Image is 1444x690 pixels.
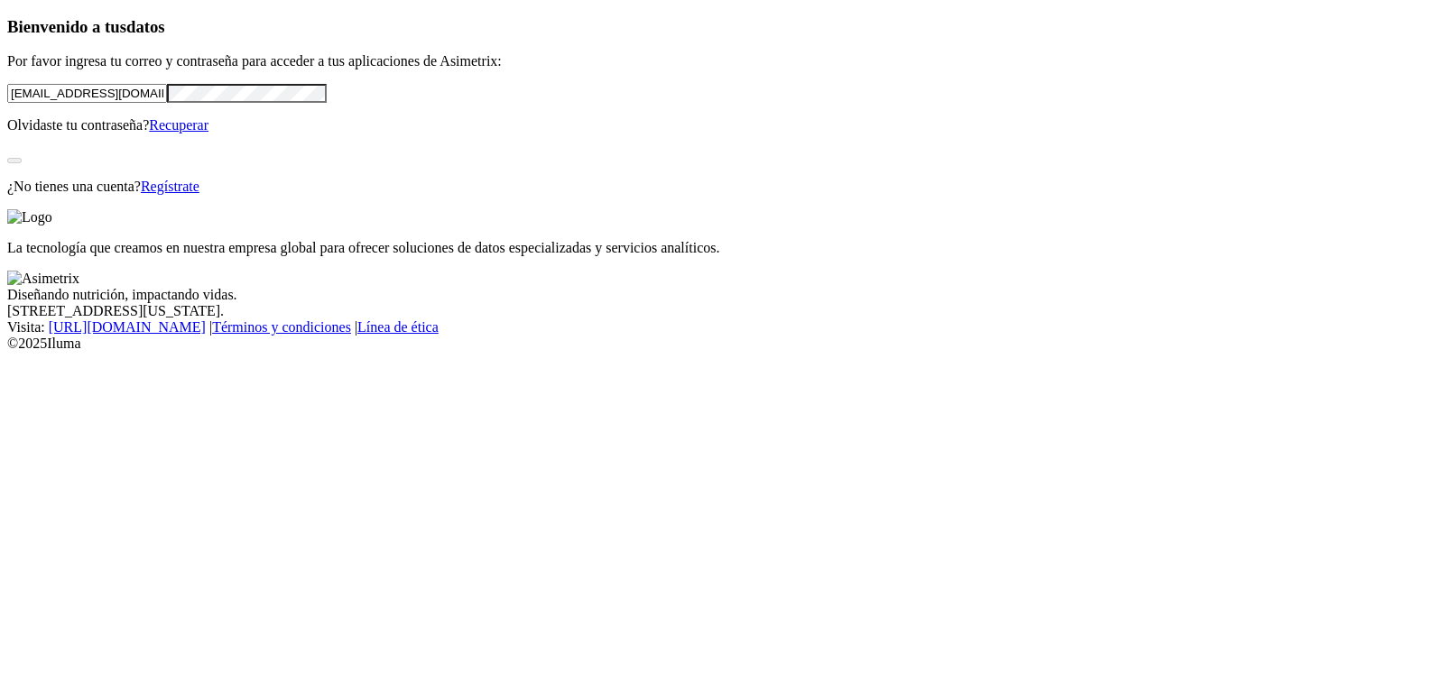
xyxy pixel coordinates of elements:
a: Recuperar [149,117,208,133]
div: Diseñando nutrición, impactando vidas. [7,287,1437,303]
div: [STREET_ADDRESS][US_STATE]. [7,303,1437,319]
div: Visita : | | [7,319,1437,336]
p: ¿No tienes una cuenta? [7,179,1437,195]
input: Tu correo [7,84,167,103]
a: [URL][DOMAIN_NAME] [49,319,206,335]
p: Por favor ingresa tu correo y contraseña para acceder a tus aplicaciones de Asimetrix: [7,53,1437,69]
h3: Bienvenido a tus [7,17,1437,37]
span: datos [126,17,165,36]
a: Términos y condiciones [212,319,351,335]
a: Línea de ética [357,319,439,335]
div: © 2025 Iluma [7,336,1437,352]
img: Logo [7,209,52,225]
p: La tecnología que creamos en nuestra empresa global para ofrecer soluciones de datos especializad... [7,240,1437,256]
a: Regístrate [141,179,199,194]
p: Olvidaste tu contraseña? [7,117,1437,133]
img: Asimetrix [7,271,79,287]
